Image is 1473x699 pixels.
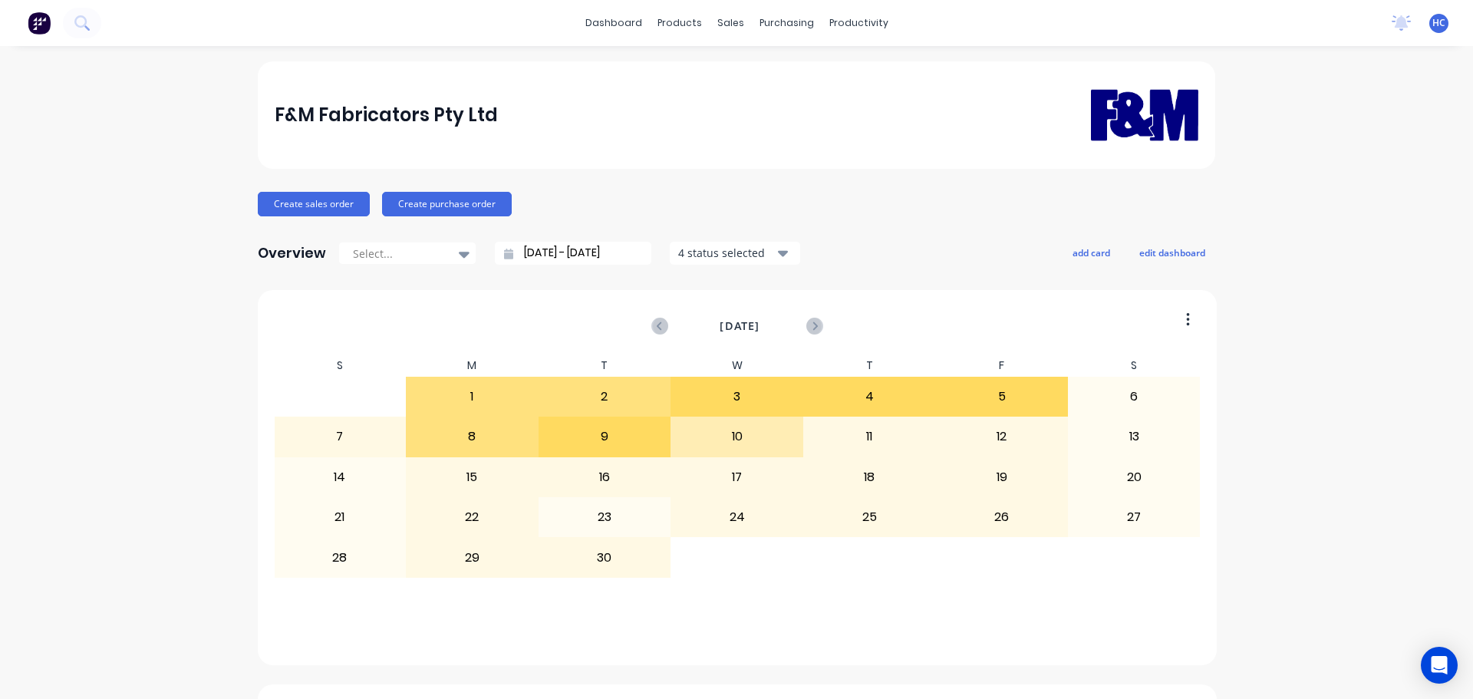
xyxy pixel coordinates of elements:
[936,498,1067,536] div: 26
[1069,498,1200,536] div: 27
[406,354,539,377] div: M
[720,318,760,335] span: [DATE]
[936,417,1067,456] div: 12
[578,12,650,35] a: dashboard
[275,498,406,536] div: 21
[671,458,802,496] div: 17
[258,192,370,216] button: Create sales order
[275,417,406,456] div: 7
[539,378,671,416] div: 2
[407,498,538,536] div: 22
[804,378,935,416] div: 4
[936,458,1067,496] div: 19
[1069,378,1200,416] div: 6
[1129,242,1215,262] button: edit dashboard
[710,12,752,35] div: sales
[803,354,936,377] div: T
[1068,354,1201,377] div: S
[275,538,406,576] div: 28
[274,354,407,377] div: S
[539,498,671,536] div: 23
[671,354,803,377] div: W
[539,417,671,456] div: 9
[752,12,822,35] div: purchasing
[539,458,671,496] div: 16
[1421,647,1458,684] div: Open Intercom Messenger
[1069,458,1200,496] div: 20
[804,498,935,536] div: 25
[804,458,935,496] div: 18
[1069,417,1200,456] div: 13
[822,12,896,35] div: productivity
[407,417,538,456] div: 8
[28,12,51,35] img: Factory
[804,417,935,456] div: 11
[275,458,406,496] div: 14
[539,354,671,377] div: T
[936,378,1067,416] div: 5
[1432,16,1445,30] span: HC
[678,245,775,261] div: 4 status selected
[382,192,512,216] button: Create purchase order
[258,238,326,269] div: Overview
[671,498,802,536] div: 24
[1063,242,1120,262] button: add card
[650,12,710,35] div: products
[1091,67,1198,163] img: F&M Fabricators Pty Ltd
[275,100,498,130] div: F&M Fabricators Pty Ltd
[670,242,800,265] button: 4 status selected
[407,378,538,416] div: 1
[671,417,802,456] div: 10
[407,538,538,576] div: 29
[935,354,1068,377] div: F
[539,538,671,576] div: 30
[671,378,802,416] div: 3
[407,458,538,496] div: 15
